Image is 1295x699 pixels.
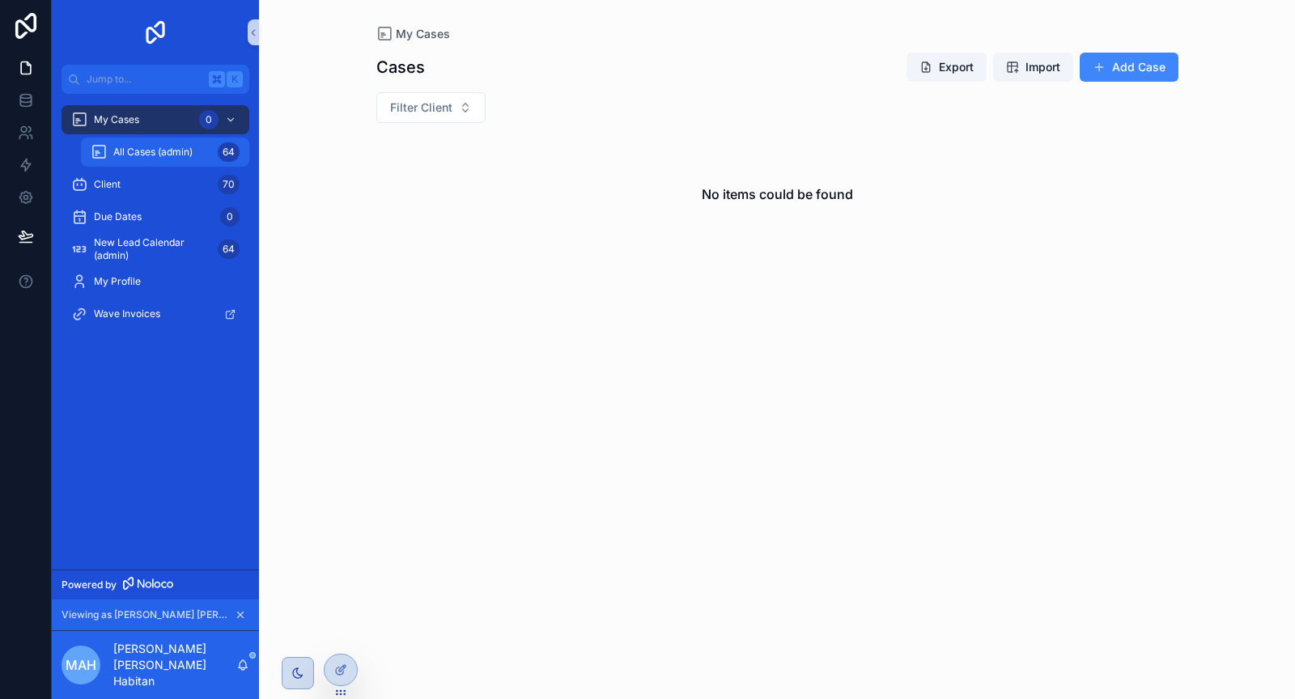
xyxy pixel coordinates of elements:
button: Import [993,53,1073,82]
span: Viewing as [PERSON_NAME] [PERSON_NAME] [62,608,231,621]
button: Jump to...K [62,65,249,94]
span: Import [1025,59,1060,75]
a: Client70 [62,170,249,199]
h1: Cases [376,56,425,78]
a: Wave Invoices [62,299,249,328]
div: 64 [218,239,240,259]
button: Export [906,53,987,82]
button: Add Case [1080,53,1178,82]
a: My Profile [62,267,249,296]
a: My Cases [376,26,450,42]
span: Powered by [62,578,117,591]
img: App logo [142,19,168,45]
a: Powered by [52,570,259,599]
div: scrollable content [52,94,259,349]
span: Wave Invoices [94,307,160,320]
a: All Cases (admin)64 [81,138,249,167]
div: 0 [220,207,240,227]
a: Due Dates0 [62,202,249,231]
span: MAH [66,655,96,675]
span: Filter Client [390,100,452,116]
h2: No items could be found [702,184,853,204]
span: K [228,73,241,86]
span: Jump to... [87,73,202,86]
div: 0 [199,110,219,129]
span: All Cases (admin) [113,146,193,159]
span: New Lead Calendar (admin) [94,236,211,262]
a: New Lead Calendar (admin)64 [62,235,249,264]
span: Due Dates [94,210,142,223]
span: My Cases [396,26,450,42]
div: 70 [218,175,240,194]
span: My Profile [94,275,141,288]
a: My Cases0 [62,105,249,134]
div: 64 [218,142,240,162]
button: Select Button [376,92,486,123]
p: [PERSON_NAME] [PERSON_NAME] Habitan [113,641,236,689]
span: My Cases [94,113,139,126]
span: Client [94,178,121,191]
